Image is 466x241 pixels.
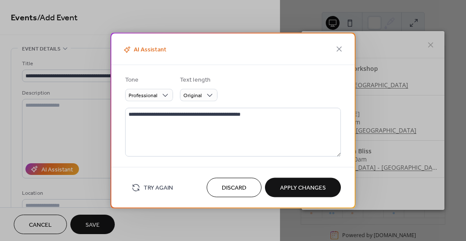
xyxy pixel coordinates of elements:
button: Try Again [125,181,179,195]
span: Original [183,91,202,101]
span: Try Again [144,184,173,193]
div: Tone [125,76,171,85]
div: Text length [180,76,216,85]
span: AI Assistant [122,45,167,55]
button: Apply Changes [265,178,341,197]
span: Discard [222,184,246,193]
span: Apply Changes [280,184,326,193]
span: Professional [129,91,157,101]
button: Discard [207,178,261,197]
